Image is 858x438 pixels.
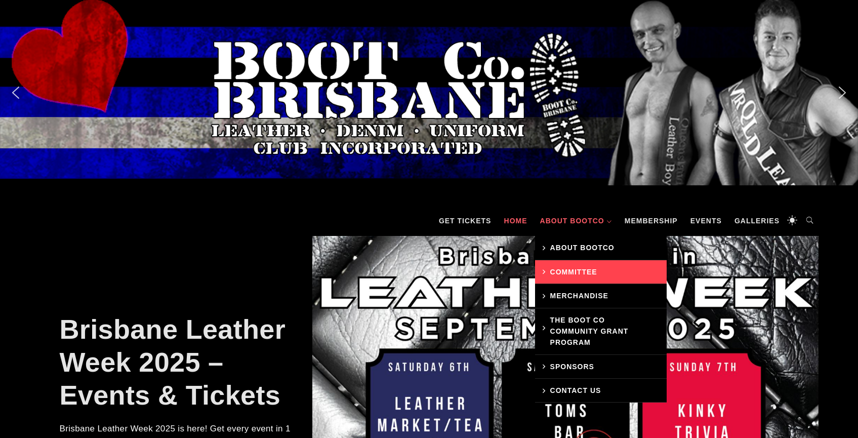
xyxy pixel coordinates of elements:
a: Contact Us [535,379,667,403]
a: Galleries [729,206,785,236]
a: Membership [620,206,683,236]
a: About BootCo [535,206,617,236]
img: next arrow [834,85,850,101]
img: previous arrow [8,85,24,101]
a: About BootCo [535,236,667,260]
a: Committee [535,260,667,284]
a: GET TICKETS [434,206,497,236]
a: The Boot Co Community Grant Program [535,308,667,355]
a: Brisbane Leather Week 2025 – Events & Tickets [60,314,286,410]
a: Home [499,206,533,236]
a: Merchandise [535,284,667,308]
a: Events [685,206,727,236]
a: Sponsors [535,355,667,379]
